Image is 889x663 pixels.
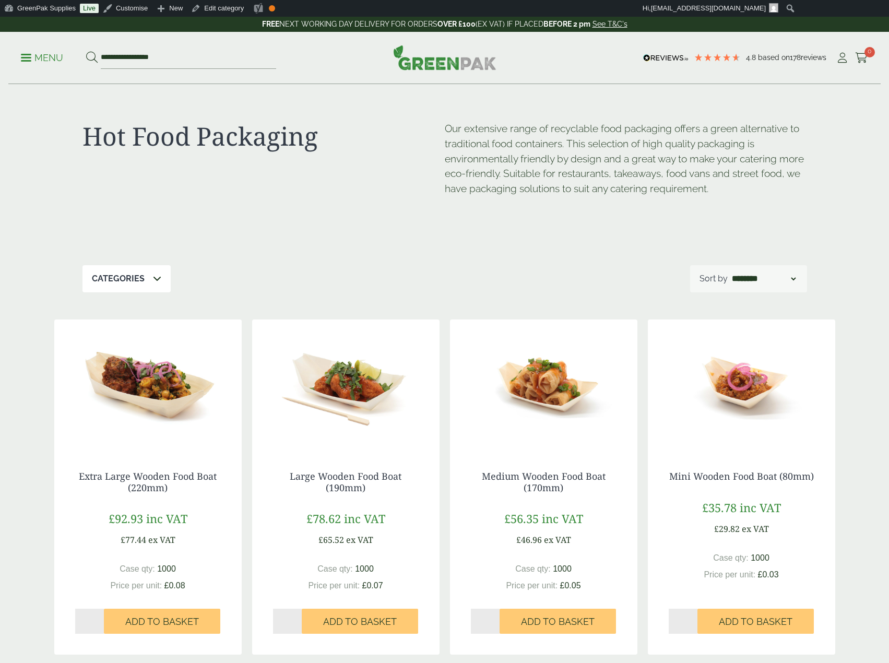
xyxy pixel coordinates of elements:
[504,511,539,526] span: £56.35
[592,20,627,28] a: See T&C's
[450,319,637,450] img: Medium Wooden Boat 170mm with food contents V2 2920004AC 1
[864,47,875,57] span: 0
[506,581,558,590] span: Price per unit:
[317,564,353,573] span: Case qty:
[836,53,849,63] i: My Account
[104,609,220,634] button: Add to Basket
[445,121,807,196] p: Our extensive range of recyclable food packaging offers a green alternative to traditional food c...
[164,581,185,590] span: £0.08
[500,609,616,634] button: Add to Basket
[669,470,814,482] a: Mini Wooden Food Boat (80mm)
[801,53,826,62] span: reviews
[344,511,385,526] span: inc VAT
[553,564,572,573] span: 1000
[713,553,749,562] span: Case qty:
[516,534,542,546] span: £46.96
[445,206,446,207] p: [URL][DOMAIN_NAME]
[651,4,766,12] span: [EMAIL_ADDRESS][DOMAIN_NAME]
[702,500,737,515] span: £35.78
[148,534,175,546] span: ex VAT
[740,500,781,515] span: inc VAT
[560,581,581,590] span: £0.05
[648,319,835,450] img: Mini Wooden Boat 80mm with food contents 2920004AA
[355,564,374,573] span: 1000
[346,534,373,546] span: ex VAT
[109,511,143,526] span: £92.93
[262,20,279,28] strong: FREE
[643,54,689,62] img: REVIEWS.io
[855,50,868,66] a: 0
[54,319,242,450] img: Extra Large Wooden Boat 220mm with food contents V2 2920004AE
[751,553,769,562] span: 1000
[758,53,790,62] span: Based on
[157,564,176,573] span: 1000
[323,616,397,628] span: Add to Basket
[269,5,275,11] div: OK
[120,564,155,573] span: Case qty:
[21,52,63,62] a: Menu
[252,319,440,450] img: Large Wooden Boat 190mm with food contents 2920004AD
[121,534,146,546] span: £77.44
[694,53,741,62] div: 4.78 Stars
[393,45,496,70] img: GreenPak Supplies
[82,121,445,151] h1: Hot Food Packaging
[482,470,606,494] a: Medium Wooden Food Boat (170mm)
[746,53,758,62] span: 4.8
[302,609,418,634] button: Add to Basket
[730,273,798,285] select: Shop order
[308,581,360,590] span: Price per unit:
[719,616,792,628] span: Add to Basket
[290,470,401,494] a: Large Wooden Food Boat (190mm)
[758,570,779,579] span: £0.03
[544,534,571,546] span: ex VAT
[80,4,99,13] a: Live
[515,564,551,573] span: Case qty:
[318,534,344,546] span: £65.52
[21,52,63,64] p: Menu
[700,273,728,285] p: Sort by
[543,20,590,28] strong: BEFORE 2 pm
[742,523,769,535] span: ex VAT
[362,581,383,590] span: £0.07
[306,511,341,526] span: £78.62
[146,511,187,526] span: inc VAT
[697,609,814,634] button: Add to Basket
[110,581,162,590] span: Price per unit:
[521,616,595,628] span: Add to Basket
[714,523,740,535] span: £29.82
[790,53,801,62] span: 178
[437,20,476,28] strong: OVER £100
[92,273,145,285] p: Categories
[79,470,217,494] a: Extra Large Wooden Food Boat (220mm)
[855,53,868,63] i: Cart
[542,511,583,526] span: inc VAT
[704,570,755,579] span: Price per unit:
[125,616,199,628] span: Add to Basket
